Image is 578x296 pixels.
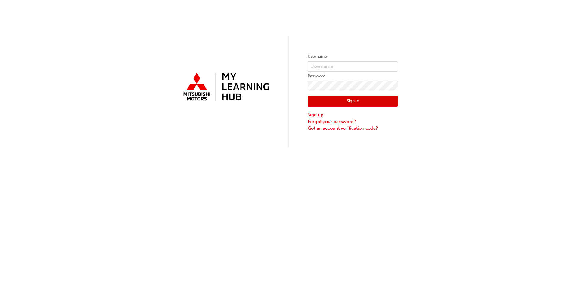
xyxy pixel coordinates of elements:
button: Sign In [308,96,398,107]
img: mmal [180,70,270,104]
a: Sign up [308,111,398,118]
label: Username [308,53,398,60]
a: Got an account verification code? [308,125,398,132]
a: Forgot your password? [308,118,398,125]
label: Password [308,72,398,80]
input: Username [308,61,398,72]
